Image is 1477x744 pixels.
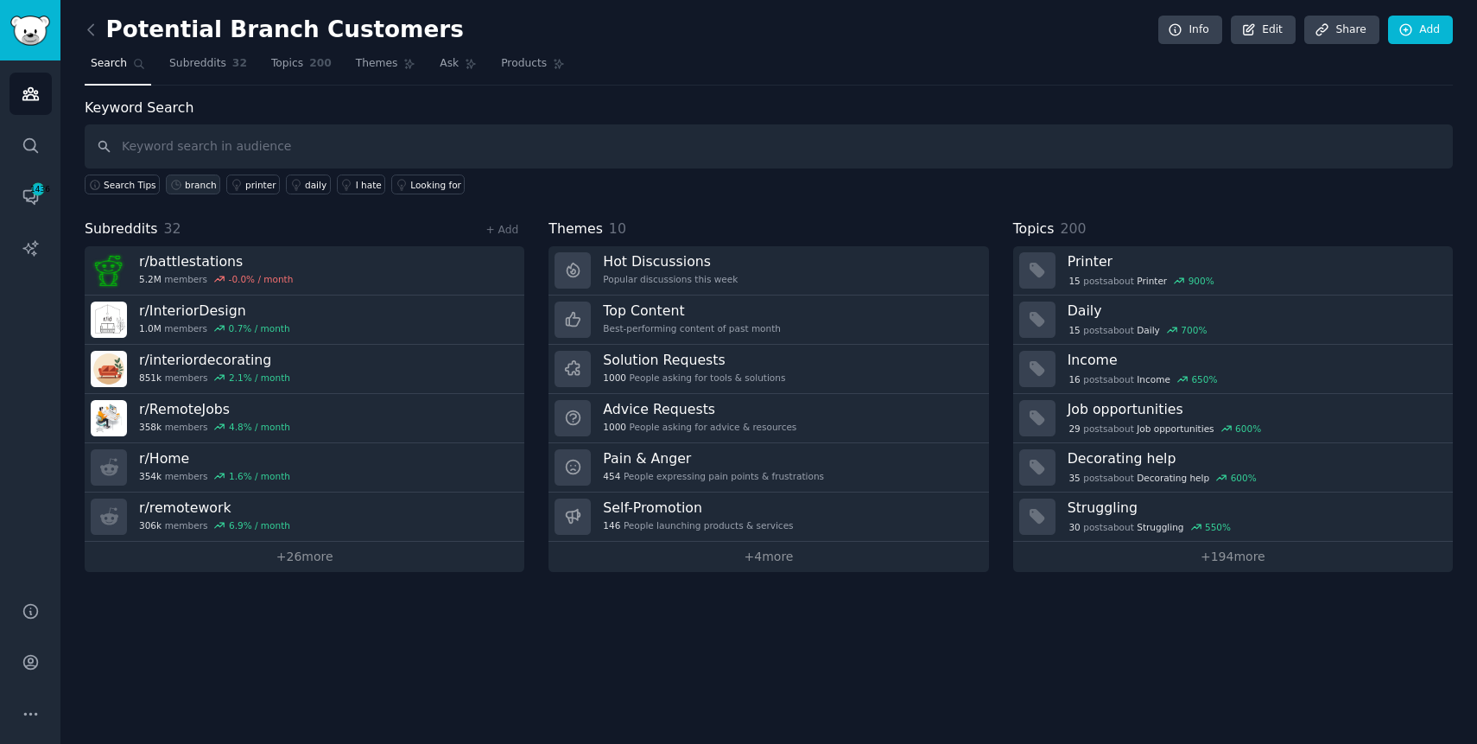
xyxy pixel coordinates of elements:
a: r/battlestations5.2Mmembers-0.0% / month [85,246,524,296]
a: +194more [1013,542,1453,572]
span: 16 [1068,373,1080,385]
a: Struggling30postsaboutStruggling550% [1013,493,1453,542]
div: printer [245,179,276,191]
span: Products [501,56,547,72]
h3: Pain & Anger [603,449,824,467]
a: Products [495,50,571,86]
span: Struggling [1137,521,1183,533]
div: members [139,421,290,433]
h3: r/ interiordecorating [139,351,290,369]
div: 900 % [1189,275,1214,287]
div: post s about [1068,519,1233,535]
span: 851k [139,372,162,384]
div: 650 % [1191,373,1217,385]
div: -0.0 % / month [229,273,294,285]
span: Themes [548,219,603,240]
span: Search Tips [104,179,156,191]
a: Income16postsaboutIncome650% [1013,345,1453,394]
div: People asking for advice & resources [603,421,796,433]
span: 15 [1068,275,1080,287]
div: post s about [1068,470,1258,486]
a: Daily15postsaboutDaily700% [1013,296,1453,345]
a: +26more [85,542,524,572]
span: Topics [1013,219,1055,240]
span: Daily [1137,324,1160,336]
div: 1.6 % / month [229,470,290,482]
a: Hot DiscussionsPopular discussions this week [548,246,988,296]
div: 600 % [1231,472,1257,484]
a: daily [286,175,331,194]
span: Ask [440,56,459,72]
span: 32 [164,220,181,237]
a: Info [1158,16,1222,45]
a: Printer15postsaboutPrinter900% [1013,246,1453,296]
a: Looking for [391,175,465,194]
span: 30 [1068,521,1080,533]
div: Popular discussions this week [603,273,738,285]
span: Topics [271,56,303,72]
div: People asking for tools & solutions [603,372,785,384]
a: Share [1304,16,1379,45]
a: Ask [434,50,483,86]
span: 32 [232,56,247,72]
h3: Self-Promotion [603,499,793,517]
h3: r/ remotework [139,499,290,517]
a: Add [1388,16,1453,45]
h3: Income [1068,351,1441,369]
a: r/InteriorDesign1.0Mmembers0.7% / month [85,296,524,345]
span: 5.2M [139,273,162,285]
a: Top ContentBest-performing content of past month [548,296,988,345]
h3: Top Content [603,302,781,320]
span: Subreddits [85,219,158,240]
a: Subreddits32 [163,50,253,86]
a: r/remotework306kmembers6.9% / month [85,493,524,542]
input: Keyword search in audience [85,124,1453,169]
div: members [139,470,290,482]
img: battlestations [91,252,127,289]
span: 200 [1060,220,1086,237]
div: People launching products & services [603,519,793,531]
h3: Hot Discussions [603,252,738,270]
div: 0.7 % / month [229,322,290,334]
a: Decorating help35postsaboutDecorating help600% [1013,443,1453,493]
div: branch [185,179,217,191]
a: Pain & Anger454People expressing pain points & frustrations [548,443,988,493]
span: 146 [603,519,620,531]
button: Search Tips [85,175,160,194]
div: 550 % [1205,521,1231,533]
h3: r/ battlestations [139,252,293,270]
h3: r/ RemoteJobs [139,400,290,418]
h3: r/ Home [139,449,290,467]
img: RemoteJobs [91,400,127,436]
h3: r/ InteriorDesign [139,302,290,320]
span: Printer [1137,275,1167,287]
h3: Job opportunities [1068,400,1441,418]
a: Advice Requests1000People asking for advice & resources [548,394,988,443]
div: 700 % [1181,324,1207,336]
span: Search [91,56,127,72]
a: I hate [337,175,386,194]
div: 4.8 % / month [229,421,290,433]
div: post s about [1068,273,1216,289]
span: 454 [603,470,620,482]
h3: Advice Requests [603,400,796,418]
div: People expressing pain points & frustrations [603,470,824,482]
div: post s about [1068,421,1263,436]
span: 358k [139,421,162,433]
a: r/Home354kmembers1.6% / month [85,443,524,493]
span: Decorating help [1137,472,1209,484]
a: 1436 [10,175,52,218]
h3: Daily [1068,302,1441,320]
span: 1436 [30,183,46,195]
div: Best-performing content of past month [603,322,781,334]
a: Job opportunities29postsaboutJob opportunities600% [1013,394,1453,443]
a: Solution Requests1000People asking for tools & solutions [548,345,988,394]
div: 2.1 % / month [229,372,290,384]
a: r/RemoteJobs358kmembers4.8% / month [85,394,524,443]
div: members [139,372,290,384]
span: 15 [1068,324,1080,336]
label: Keyword Search [85,99,193,116]
a: Edit [1231,16,1296,45]
div: 600 % [1235,423,1261,435]
a: Search [85,50,151,86]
